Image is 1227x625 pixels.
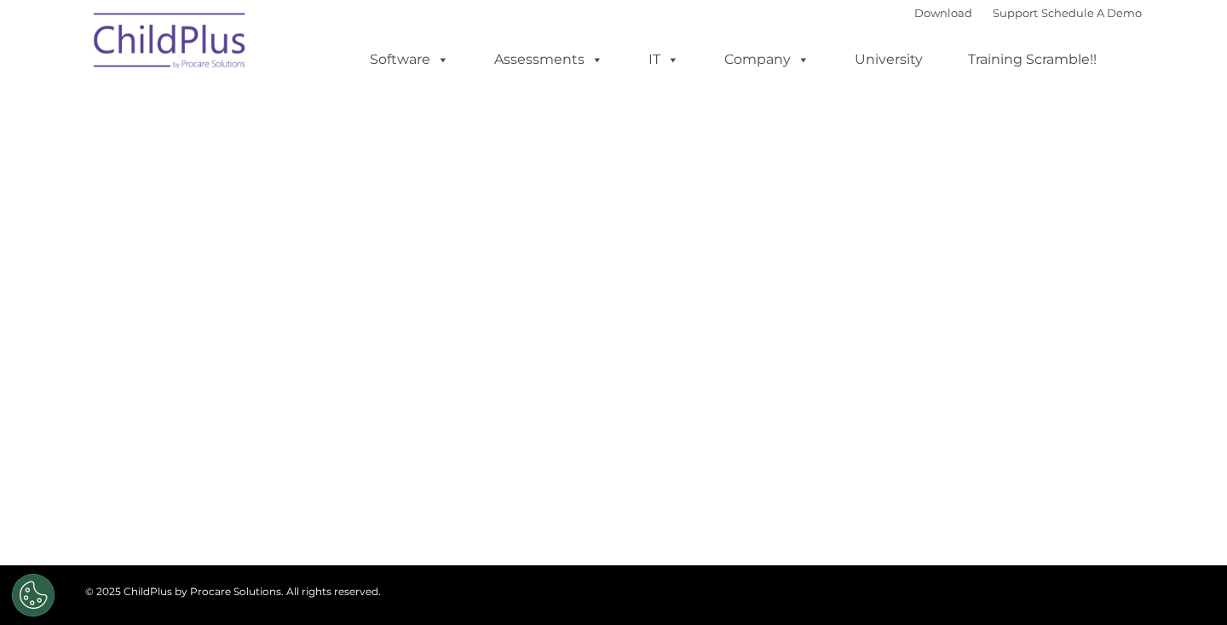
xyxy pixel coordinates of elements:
a: Software [353,43,466,77]
button: Cookies Settings [12,574,55,616]
a: Company [707,43,827,77]
a: IT [631,43,696,77]
a: University [838,43,940,77]
a: Training Scramble!! [951,43,1114,77]
a: Download [914,6,972,20]
font: | [914,6,1142,20]
a: Support [993,6,1038,20]
span: © 2025 ChildPlus by Procare Solutions. All rights reserved. [85,585,381,598]
a: Schedule A Demo [1041,6,1142,20]
img: ChildPlus by Procare Solutions [85,1,256,86]
iframe: Form 0 [98,297,1129,425]
a: Assessments [477,43,620,77]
